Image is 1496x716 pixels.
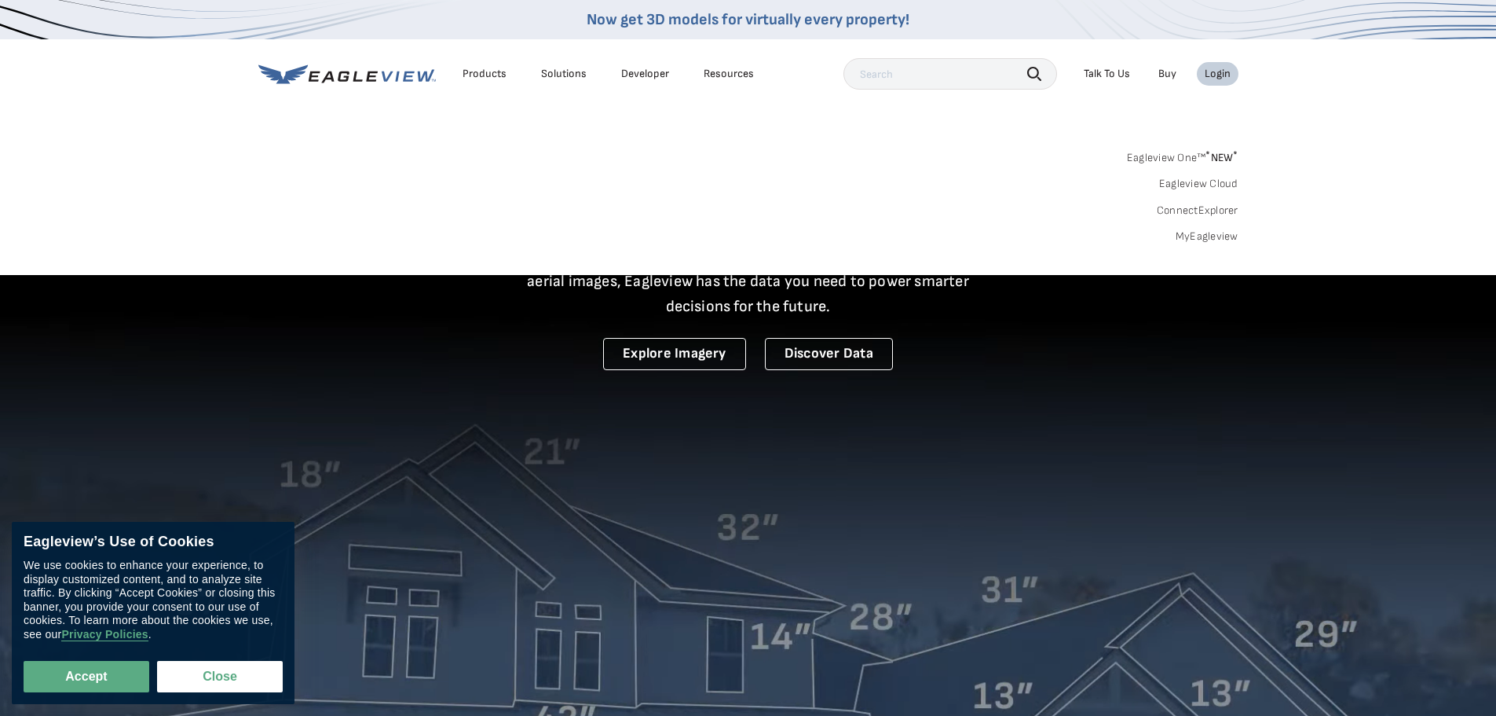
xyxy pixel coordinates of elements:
div: Login [1205,67,1231,81]
p: A new era starts here. Built on more than 3.5 billion high-resolution aerial images, Eagleview ha... [508,244,989,319]
a: Privacy Policies [61,628,148,641]
input: Search [843,58,1057,90]
a: ConnectExplorer [1157,204,1238,218]
a: Discover Data [765,338,893,370]
div: Products [463,67,507,81]
a: Now get 3D models for virtually every property! [587,10,909,29]
a: Explore Imagery [603,338,746,370]
a: Eagleview One™*NEW* [1127,146,1238,164]
div: Eagleview’s Use of Cookies [24,534,283,551]
button: Accept [24,661,149,692]
a: Developer [621,67,669,81]
a: Buy [1158,67,1176,81]
div: Talk To Us [1084,67,1130,81]
a: Eagleview Cloud [1159,177,1238,191]
div: We use cookies to enhance your experience, to display customized content, and to analyze site tra... [24,559,283,641]
a: MyEagleview [1176,229,1238,244]
span: NEW [1205,151,1238,164]
div: Resources [704,67,754,81]
div: Solutions [541,67,587,81]
button: Close [157,661,283,692]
